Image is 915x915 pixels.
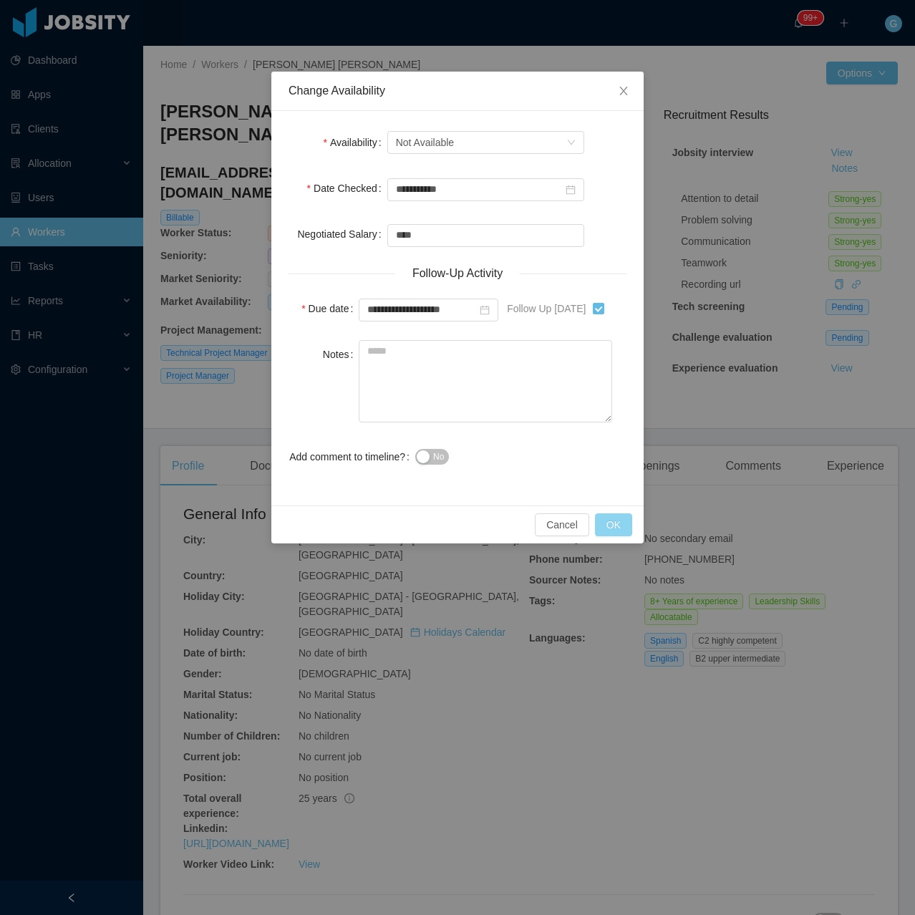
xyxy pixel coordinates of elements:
span: Follow-Up Activity [395,265,520,282]
i: icon: calendar [566,185,576,195]
label: Add comment to timeline? [289,451,415,463]
div: Change Availability [289,83,626,99]
span: Follow Up [DATE] [507,303,586,314]
textarea: Notes [359,340,612,422]
div: Not Available [396,132,454,153]
label: Date Checked [307,183,387,194]
span: No [433,450,444,464]
label: Due date [301,303,359,314]
button: OK [595,513,632,536]
button: Cancel [535,513,589,536]
i: icon: calendar [480,305,490,315]
label: Availability [323,137,387,148]
label: Notes [323,349,359,360]
label: Negotiated Salary [297,228,387,240]
i: icon: down [567,138,576,148]
input: Negotiated Salary [388,225,584,246]
button: Close [604,72,644,112]
i: icon: close [618,85,629,97]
